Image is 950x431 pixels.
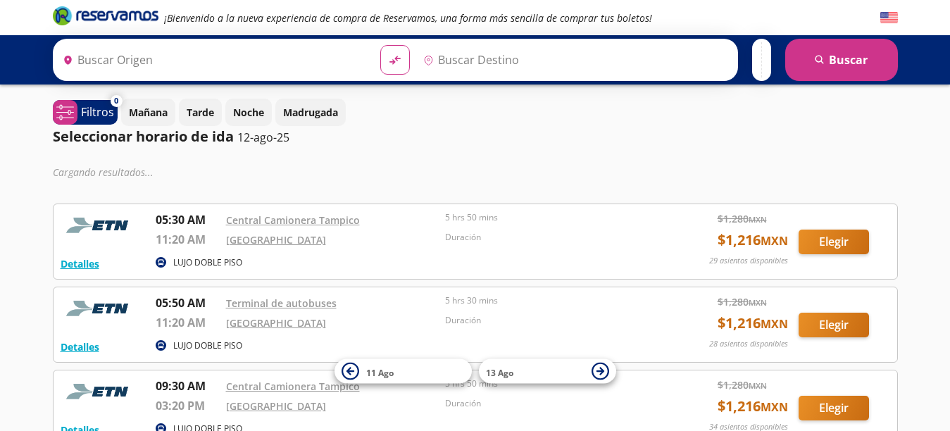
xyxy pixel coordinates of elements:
em: Cargando resultados ... [53,165,154,179]
p: 11:20 AM [156,231,219,248]
span: $ 1,280 [718,211,767,226]
span: $ 1,216 [718,396,788,417]
p: LUJO DOBLE PISO [173,339,242,352]
img: RESERVAMOS [61,377,138,406]
small: MXN [749,214,767,225]
p: 03:20 PM [156,397,219,414]
img: RESERVAMOS [61,211,138,239]
p: Noche [233,105,264,120]
span: $ 1,280 [718,294,767,309]
span: $ 1,216 [718,230,788,251]
small: MXN [761,316,788,332]
input: Buscar Origen [57,42,370,77]
p: Madrugada [283,105,338,120]
span: $ 1,280 [718,377,767,392]
p: 5 hrs 50 mins [445,377,658,390]
p: Filtros [81,104,114,120]
p: 5 hrs 50 mins [445,211,658,224]
button: 11 Ago [335,359,472,384]
button: Elegir [799,396,869,420]
span: 13 Ago [486,366,513,378]
p: 05:30 AM [156,211,219,228]
small: MXN [749,297,767,308]
button: Buscar [785,39,898,81]
button: Mañana [121,99,175,126]
button: Tarde [179,99,222,126]
input: Buscar Destino [418,42,730,77]
p: 09:30 AM [156,377,219,394]
button: Noche [225,99,272,126]
p: LUJO DOBLE PISO [173,256,242,269]
p: Duración [445,314,658,327]
button: Detalles [61,339,99,354]
a: [GEOGRAPHIC_DATA] [226,233,326,246]
p: 05:50 AM [156,294,219,311]
p: 29 asientos disponibles [709,255,788,267]
a: Terminal de autobuses [226,296,337,310]
span: 0 [114,95,118,107]
button: English [880,9,898,27]
p: 5 hrs 30 mins [445,294,658,307]
i: Brand Logo [53,5,158,26]
p: Tarde [187,105,214,120]
p: 12-ago-25 [237,129,289,146]
em: ¡Bienvenido a la nueva experiencia de compra de Reservamos, una forma más sencilla de comprar tus... [164,11,652,25]
a: [GEOGRAPHIC_DATA] [226,399,326,413]
button: Madrugada [275,99,346,126]
p: Seleccionar horario de ida [53,126,234,147]
a: Central Camionera Tampico [226,213,360,227]
p: 28 asientos disponibles [709,338,788,350]
p: Duración [445,231,658,244]
a: Central Camionera Tampico [226,380,360,393]
small: MXN [761,233,788,249]
span: $ 1,216 [718,313,788,334]
img: RESERVAMOS [61,294,138,323]
button: Elegir [799,230,869,254]
button: 13 Ago [479,359,616,384]
button: Elegir [799,313,869,337]
p: Mañana [129,105,168,120]
button: 0Filtros [53,100,118,125]
p: 11:20 AM [156,314,219,331]
span: 11 Ago [366,366,394,378]
small: MXN [749,380,767,391]
small: MXN [761,399,788,415]
a: [GEOGRAPHIC_DATA] [226,316,326,330]
a: Brand Logo [53,5,158,30]
p: Duración [445,397,658,410]
button: Detalles [61,256,99,271]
